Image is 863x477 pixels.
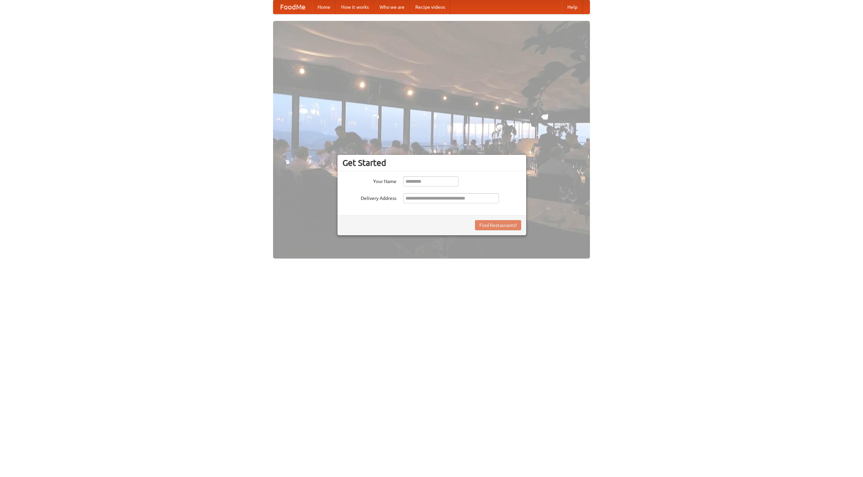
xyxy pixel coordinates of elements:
a: Who we are [374,0,410,14]
a: Recipe videos [410,0,450,14]
label: Your Name [343,176,396,185]
a: FoodMe [273,0,312,14]
label: Delivery Address [343,193,396,202]
a: Help [562,0,583,14]
h3: Get Started [343,158,521,168]
button: Find Restaurants! [475,220,521,230]
a: Home [312,0,336,14]
a: How it works [336,0,374,14]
